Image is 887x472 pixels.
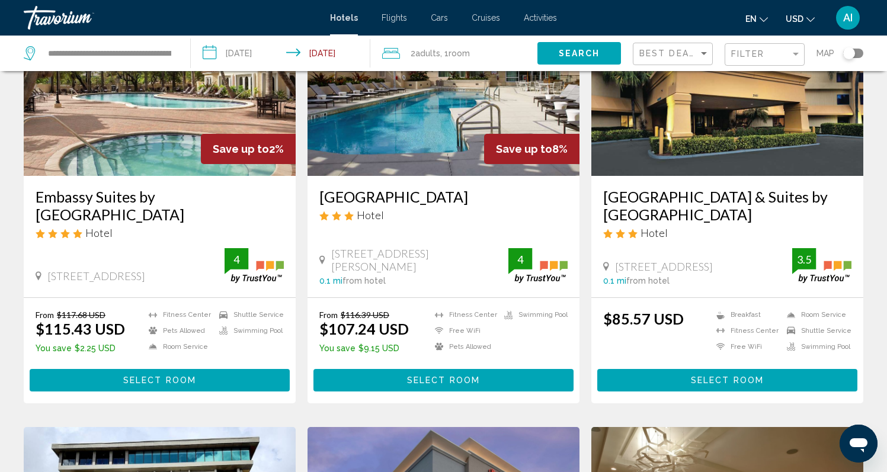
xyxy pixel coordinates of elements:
[191,36,370,71] button: Check-in date: Sep 15, 2025 Check-out date: Sep 16, 2025
[745,14,757,24] span: en
[508,248,568,283] img: trustyou-badge.svg
[225,248,284,283] img: trustyou-badge.svg
[431,13,448,23] a: Cars
[449,49,470,58] span: Room
[710,342,781,352] li: Free WiFi
[36,310,54,320] span: From
[47,269,145,282] span: [STREET_ADDRESS]
[319,188,568,206] a: [GEOGRAPHIC_DATA]
[745,10,768,27] button: Change language
[313,372,574,385] a: Select Room
[603,310,684,327] ins: $85.57 USD
[440,45,470,62] span: , 1
[24,6,318,30] a: Travorium
[213,326,284,336] li: Swimming Pool
[537,42,621,64] button: Search
[639,49,709,59] mat-select: Sort by
[603,188,851,223] a: [GEOGRAPHIC_DATA] & Suites by [GEOGRAPHIC_DATA]
[357,208,384,221] span: Hotel
[781,342,851,352] li: Swimming Pool
[319,343,356,353] span: You save
[781,326,851,336] li: Shuttle Service
[143,310,213,320] li: Fitness Center
[57,310,105,320] del: $117.68 USD
[411,45,440,62] span: 2
[524,13,557,23] a: Activities
[691,376,764,386] span: Select Room
[201,134,296,164] div: 2%
[319,343,409,353] p: $9.15 USD
[429,326,498,336] li: Free WiFi
[834,48,863,59] button: Toggle map
[213,310,284,320] li: Shuttle Service
[484,134,579,164] div: 8%
[319,310,338,320] span: From
[603,226,851,239] div: 3 star Hotel
[30,372,290,385] a: Select Room
[496,143,552,155] span: Save up to
[786,10,815,27] button: Change currency
[781,310,851,320] li: Room Service
[143,342,213,352] li: Room Service
[725,43,805,67] button: Filter
[603,276,626,285] span: 0.1 mi
[792,248,851,283] img: trustyou-badge.svg
[710,326,781,336] li: Fitness Center
[319,208,568,221] div: 3 star Hotel
[429,342,498,352] li: Pets Allowed
[786,14,803,24] span: USD
[330,13,358,23] a: Hotels
[816,45,834,62] span: Map
[341,310,389,320] del: $116.39 USD
[840,425,878,463] iframe: Button to launch messaging window
[225,252,248,266] div: 4
[36,343,72,353] span: You save
[213,143,269,155] span: Save up to
[143,326,213,336] li: Pets Allowed
[832,5,863,30] button: User Menu
[415,49,440,58] span: Adults
[597,372,857,385] a: Select Room
[472,13,500,23] a: Cruises
[36,188,284,223] a: Embassy Suites by [GEOGRAPHIC_DATA]
[36,343,125,353] p: $2.25 USD
[429,310,498,320] li: Fitness Center
[626,276,670,285] span: from hotel
[370,36,537,71] button: Travelers: 2 adults, 0 children
[36,226,284,239] div: 4 star Hotel
[319,320,409,338] ins: $107.24 USD
[559,49,600,59] span: Search
[331,247,508,273] span: [STREET_ADDRESS][PERSON_NAME]
[407,376,480,386] span: Select Room
[30,369,290,391] button: Select Room
[85,226,113,239] span: Hotel
[498,310,568,320] li: Swimming Pool
[319,276,342,285] span: 0.1 mi
[123,376,196,386] span: Select Room
[792,252,816,266] div: 3.5
[508,252,532,266] div: 4
[843,12,853,24] span: AI
[382,13,407,23] a: Flights
[641,226,668,239] span: Hotel
[710,310,781,320] li: Breakfast
[615,260,713,273] span: [STREET_ADDRESS]
[36,320,125,338] ins: $115.43 USD
[342,276,386,285] span: from hotel
[731,49,765,59] span: Filter
[597,369,857,391] button: Select Room
[639,49,702,58] span: Best Deals
[313,369,574,391] button: Select Room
